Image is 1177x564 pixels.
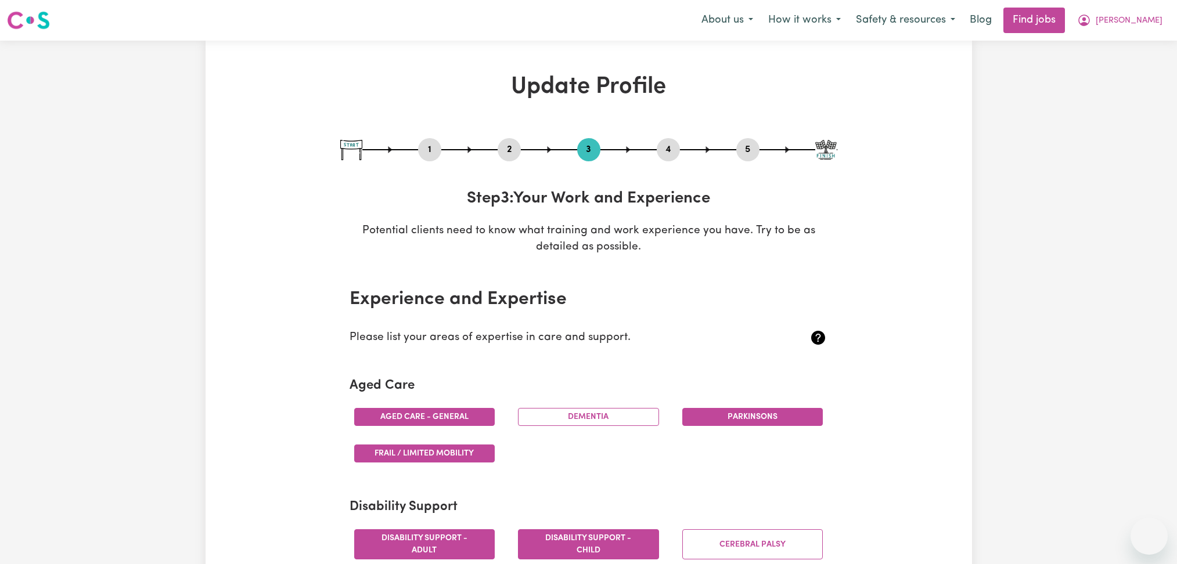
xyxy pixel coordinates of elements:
[577,142,600,157] button: Go to step 3
[657,142,680,157] button: Go to step 4
[761,8,848,32] button: How it works
[694,8,761,32] button: About us
[418,142,441,157] button: Go to step 1
[340,73,837,101] h1: Update Profile
[354,529,495,559] button: Disability support - Adult
[350,378,828,394] h2: Aged Care
[7,10,50,31] img: Careseekers logo
[340,189,837,209] h3: Step 3 : Your Work and Experience
[736,142,760,157] button: Go to step 5
[350,330,748,346] p: Please list your areas of expertise in care and support.
[350,500,828,515] h2: Disability Support
[498,142,521,157] button: Go to step 2
[354,444,495,462] button: Frail / limited mobility
[963,8,999,33] a: Blog
[1131,518,1168,555] iframe: Button to launch messaging window
[7,7,50,34] a: Careseekers logo
[518,529,659,559] button: Disability support - Child
[682,529,823,559] button: Cerebral Palsy
[1003,8,1065,33] a: Find jobs
[848,8,963,32] button: Safety & resources
[340,223,837,256] p: Potential clients need to know what training and work experience you have. Try to be as detailed ...
[1096,15,1162,27] span: [PERSON_NAME]
[354,408,495,426] button: Aged care - General
[682,408,823,426] button: Parkinsons
[1070,8,1170,32] button: My Account
[350,288,828,310] h2: Experience and Expertise
[518,408,659,426] button: Dementia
